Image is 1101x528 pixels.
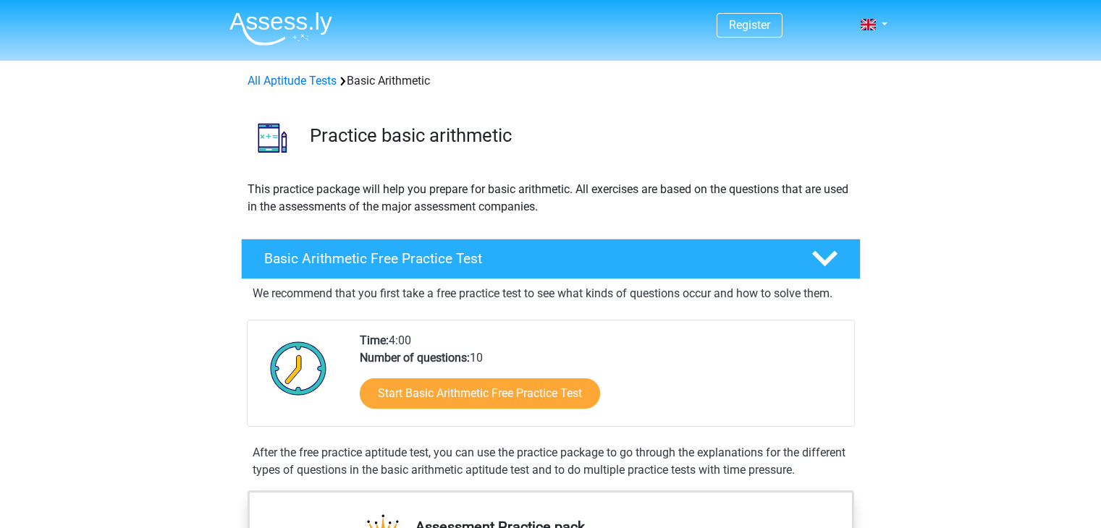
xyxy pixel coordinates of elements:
h4: Basic Arithmetic Free Practice Test [264,250,788,267]
img: basic arithmetic [242,107,303,169]
div: 4:00 10 [349,332,853,426]
p: We recommend that you first take a free practice test to see what kinds of questions occur and ho... [253,285,849,302]
div: After the free practice aptitude test, you can use the practice package to go through the explana... [247,444,855,479]
b: Number of questions: [360,351,470,365]
a: Register [729,18,770,32]
div: Basic Arithmetic [242,72,860,90]
h3: Practice basic arithmetic [310,124,849,147]
a: All Aptitude Tests [248,74,337,88]
img: Clock [262,332,335,404]
img: Assessly [229,12,332,46]
p: This practice package will help you prepare for basic arithmetic. All exercises are based on the ... [248,181,854,216]
a: Start Basic Arithmetic Free Practice Test [360,378,600,409]
b: Time: [360,333,389,347]
a: Basic Arithmetic Free Practice Test [235,239,866,279]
